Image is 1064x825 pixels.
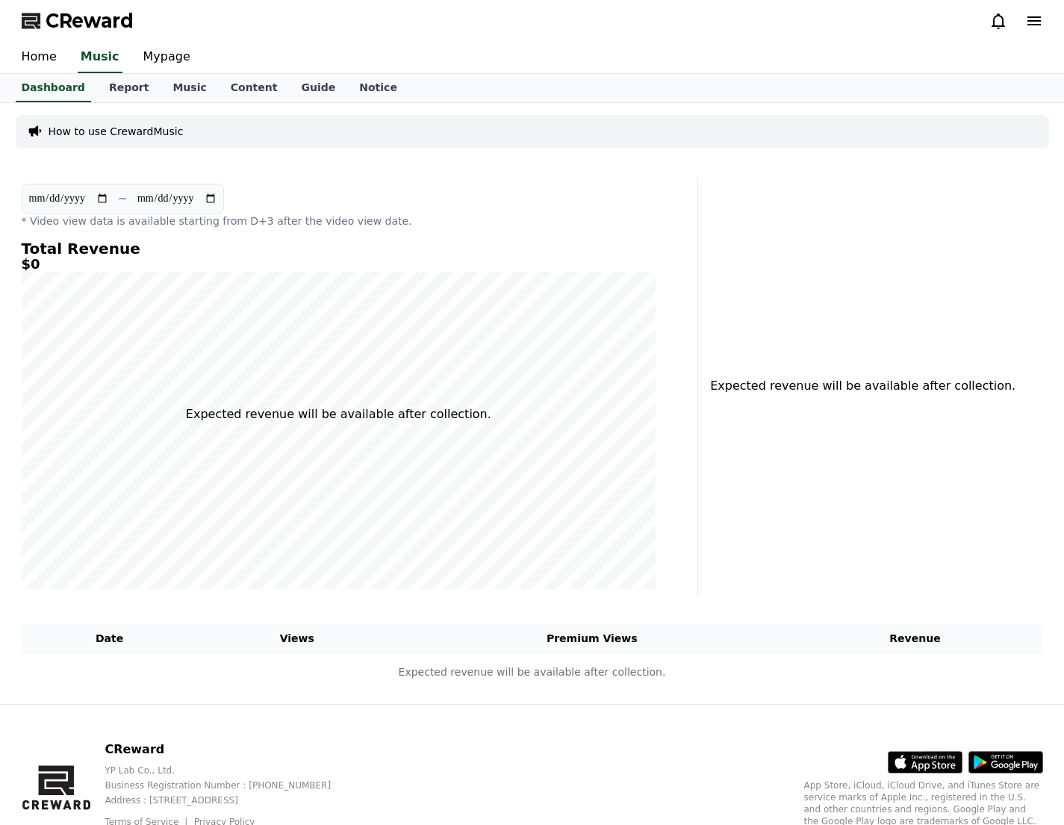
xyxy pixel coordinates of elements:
[118,190,128,208] p: ~
[710,377,1007,395] p: Expected revenue will be available after collection.
[46,9,134,33] span: CReward
[22,664,1042,680] p: Expected revenue will be available after collection.
[22,257,656,272] h5: $0
[161,74,218,102] a: Music
[105,779,355,791] p: Business Registration Number : [PHONE_NUMBER]
[105,741,355,759] p: CReward
[49,124,184,139] a: How to use CrewardMusic
[78,42,122,73] a: Music
[219,74,290,102] a: Content
[105,794,355,806] p: Address : [STREET_ADDRESS]
[396,625,788,653] th: Premium Views
[347,74,409,102] a: Notice
[186,405,491,423] p: Expected revenue will be available after collection.
[788,625,1043,653] th: Revenue
[22,214,656,228] p: * Video view data is available starting from D+3 after the video view date.
[10,42,69,73] a: Home
[22,240,656,257] h4: Total Revenue
[105,765,355,776] p: YP Lab Co., Ltd.
[289,74,347,102] a: Guide
[16,74,91,102] a: Dashboard
[131,42,202,73] a: Mypage
[22,625,198,653] th: Date
[198,625,396,653] th: Views
[97,74,161,102] a: Report
[22,9,134,33] a: CReward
